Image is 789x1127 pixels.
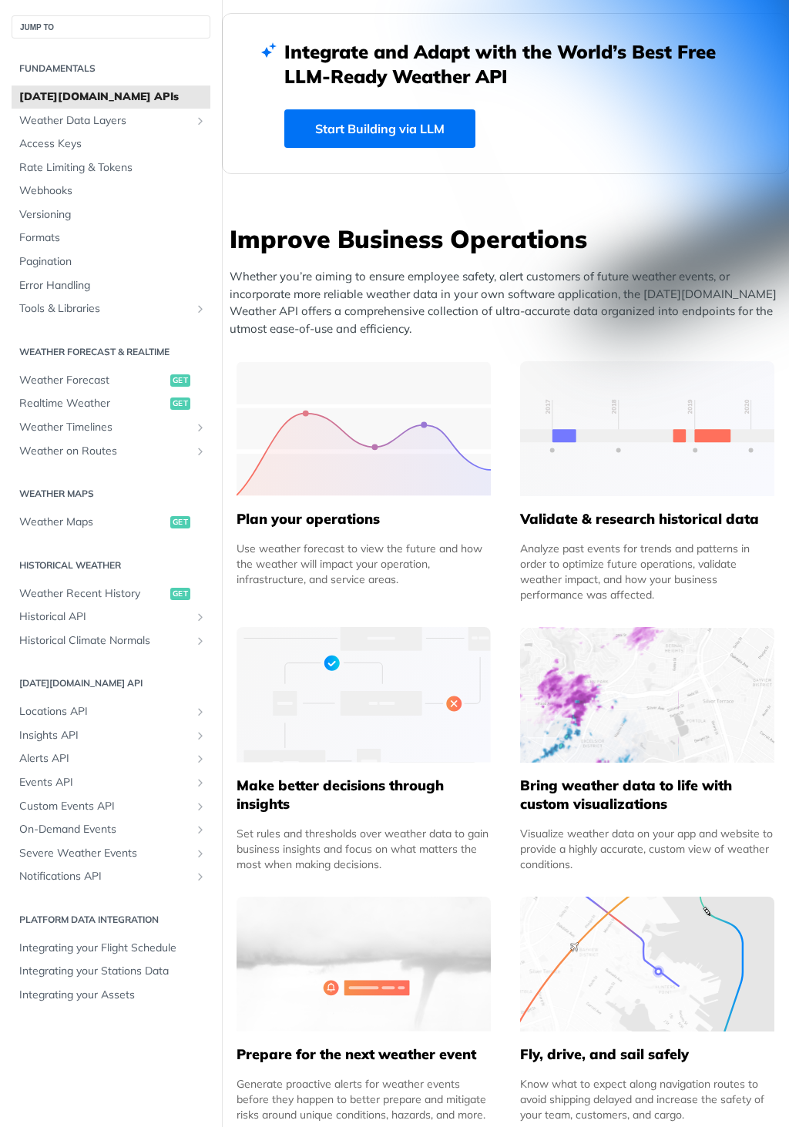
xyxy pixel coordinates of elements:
span: Webhooks [19,183,206,199]
a: Rate Limiting & Tokens [12,156,210,179]
a: Weather TimelinesShow subpages for Weather Timelines [12,416,210,439]
img: 4463876-group-4982x.svg [520,627,774,762]
a: Integrating your Assets [12,984,210,1007]
span: Integrating your Flight Schedule [19,941,206,956]
span: Severe Weather Events [19,846,190,861]
span: get [170,516,190,528]
div: Know what to expect along navigation routes to avoid shipping delayed and increase the safety of ... [520,1076,774,1122]
button: Show subpages for Insights API [194,730,206,742]
span: Formats [19,230,206,246]
div: Visualize weather data on your app and website to provide a highly accurate, custom view of weath... [520,826,774,872]
a: Weather Forecastget [12,369,210,392]
button: Show subpages for Severe Weather Events [194,847,206,860]
span: Pagination [19,254,206,270]
h2: Fundamentals [12,62,210,75]
img: 994b3d6-mask-group-32x.svg [520,897,774,1031]
button: Show subpages for Historical Climate Normals [194,635,206,647]
a: Integrating your Flight Schedule [12,937,210,960]
span: [DATE][DOMAIN_NAME] APIs [19,89,206,105]
img: a22d113-group-496-32x.svg [237,627,491,762]
div: Analyze past events for trends and patterns in order to optimize future operations, validate weat... [520,541,774,602]
span: Weather Data Layers [19,113,190,129]
span: Events API [19,775,190,790]
span: Custom Events API [19,799,190,814]
span: Alerts API [19,751,190,766]
span: Historical API [19,609,190,625]
button: Show subpages for Locations API [194,706,206,718]
span: Historical Climate Normals [19,633,190,649]
span: Weather Timelines [19,420,190,435]
a: On-Demand EventsShow subpages for On-Demand Events [12,818,210,841]
img: 13d7ca0-group-496-2.svg [520,361,774,496]
button: Show subpages for Historical API [194,611,206,623]
span: Insights API [19,728,190,743]
div: Set rules and thresholds over weather data to gain business insights and focus on what matters th... [237,826,491,872]
span: Notifications API [19,869,190,884]
button: Show subpages for Weather Data Layers [194,115,206,127]
p: Whether you’re aiming to ensure employee safety, alert customers of future weather events, or inc... [230,268,789,337]
span: Weather on Routes [19,444,190,459]
a: Historical APIShow subpages for Historical API [12,605,210,629]
a: Notifications APIShow subpages for Notifications API [12,865,210,888]
a: Locations APIShow subpages for Locations API [12,700,210,723]
button: Show subpages for Events API [194,776,206,789]
a: Alerts APIShow subpages for Alerts API [12,747,210,770]
button: Show subpages for Weather Timelines [194,421,206,434]
span: Tools & Libraries [19,301,190,317]
a: Severe Weather EventsShow subpages for Severe Weather Events [12,842,210,865]
a: Realtime Weatherget [12,392,210,415]
span: get [170,397,190,410]
span: Integrating your Assets [19,988,206,1003]
span: Access Keys [19,136,206,152]
h5: Fly, drive, and sail safely [520,1045,774,1064]
span: get [170,588,190,600]
a: Pagination [12,250,210,273]
a: Start Building via LLM [284,109,475,148]
button: JUMP TO [12,15,210,39]
a: [DATE][DOMAIN_NAME] APIs [12,86,210,109]
a: Custom Events APIShow subpages for Custom Events API [12,795,210,818]
h2: Integrate and Adapt with the World’s Best Free LLM-Ready Weather API [284,39,727,89]
span: Error Handling [19,278,206,293]
h3: Improve Business Operations [230,222,789,256]
a: Webhooks [12,179,210,203]
a: Historical Climate NormalsShow subpages for Historical Climate Normals [12,629,210,652]
span: On-Demand Events [19,822,190,837]
span: Locations API [19,704,190,719]
a: Versioning [12,203,210,226]
span: Integrating your Stations Data [19,964,206,979]
img: 39565e8-group-4962x.svg [237,361,491,496]
button: Show subpages for Alerts API [194,753,206,765]
a: Events APIShow subpages for Events API [12,771,210,794]
a: Weather Data LayersShow subpages for Weather Data Layers [12,109,210,132]
a: Weather on RoutesShow subpages for Weather on Routes [12,440,210,463]
div: Generate proactive alerts for weather events before they happen to better prepare and mitigate ri... [237,1076,491,1122]
span: Rate Limiting & Tokens [19,160,206,176]
a: Error Handling [12,274,210,297]
h2: Historical Weather [12,558,210,572]
h2: [DATE][DOMAIN_NAME] API [12,676,210,690]
button: Show subpages for Weather on Routes [194,445,206,458]
a: Access Keys [12,132,210,156]
button: Show subpages for Notifications API [194,870,206,883]
a: Weather Mapsget [12,511,210,534]
h5: Prepare for the next weather event [237,1045,491,1064]
span: Weather Forecast [19,373,166,388]
h5: Make better decisions through insights [237,776,491,813]
a: Integrating your Stations Data [12,960,210,983]
span: Realtime Weather [19,396,166,411]
span: Weather Recent History [19,586,166,602]
button: Show subpages for Tools & Libraries [194,303,206,315]
a: Weather Recent Historyget [12,582,210,605]
h2: Platform DATA integration [12,913,210,927]
h2: Weather Forecast & realtime [12,345,210,359]
a: Tools & LibrariesShow subpages for Tools & Libraries [12,297,210,320]
div: Use weather forecast to view the future and how the weather will impact your operation, infrastru... [237,541,491,587]
h2: Weather Maps [12,487,210,501]
button: Show subpages for Custom Events API [194,800,206,813]
button: Show subpages for On-Demand Events [194,823,206,836]
span: Weather Maps [19,515,166,530]
img: 2c0a313-group-496-12x.svg [237,897,491,1031]
a: Insights APIShow subpages for Insights API [12,724,210,747]
span: get [170,374,190,387]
